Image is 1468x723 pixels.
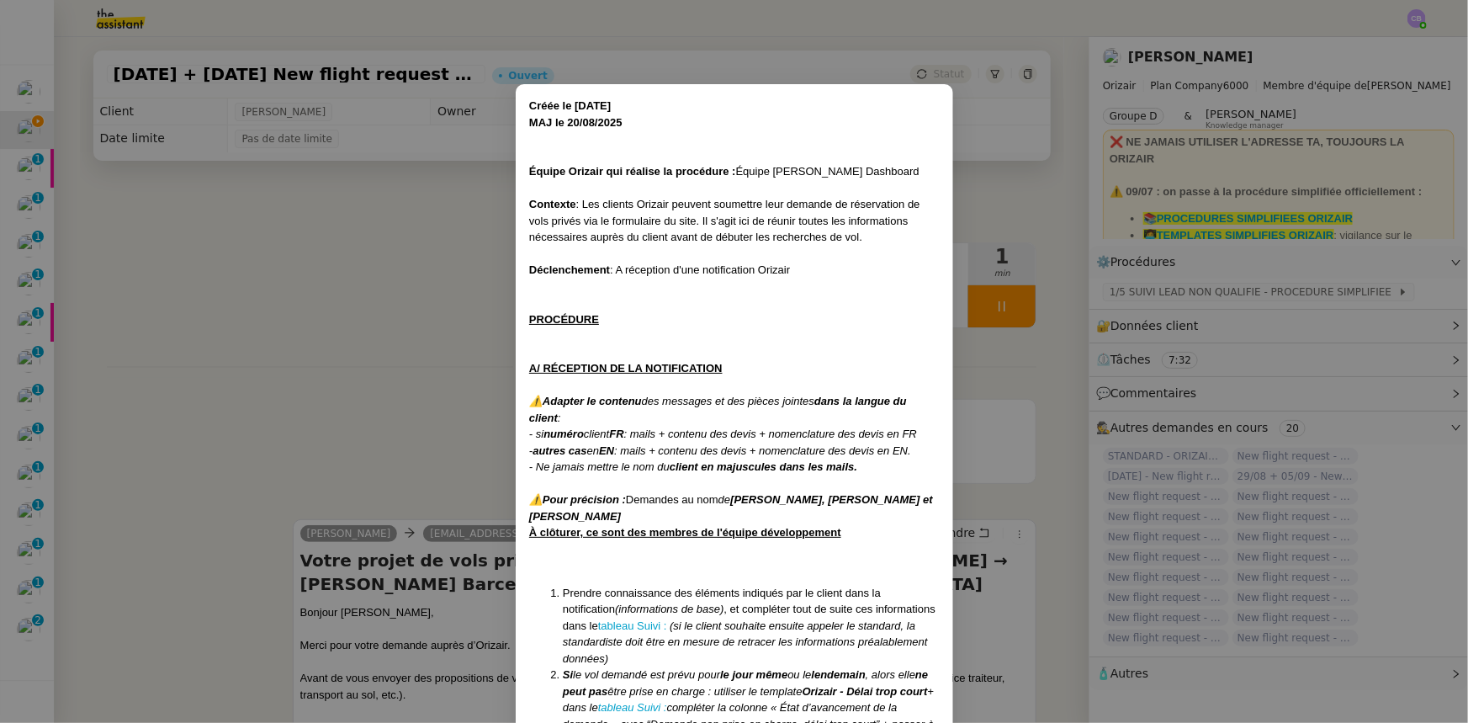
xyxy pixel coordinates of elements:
[586,444,598,457] em: en
[615,603,723,615] em: (informations de base)
[557,412,560,424] em: :
[573,668,720,681] em: le vol demandé est prévu pour
[735,165,919,178] span: Équipe [PERSON_NAME] Dashboard
[529,460,670,473] em: - Ne jamais mettre le nom du
[584,428,609,440] em: client
[529,428,543,440] em: - si
[529,493,933,523] em: [PERSON_NAME], [PERSON_NAME] et [PERSON_NAME]
[529,444,533,457] em: -
[718,493,729,506] em: de
[529,165,736,178] strong: Équipe Orizair qui réalise la procédure :
[529,395,907,424] em: dans la langue du client
[529,395,543,407] em: ⚠️
[609,428,623,440] em: FR
[597,619,666,632] a: tableau Suivi :
[529,99,611,112] strong: Créée le [DATE]
[563,585,940,667] li: Prendre connaissance des éléments indiqués par le client dans la notification , et compléter tout...
[669,460,856,473] em: client en majuscules dans les mails.
[529,493,543,506] em: ⚠️
[543,428,584,440] em: numéro
[543,395,642,407] em: Adapter le contenu
[563,619,928,665] em: (si le client souhaite ensuite appeler le standard, la standardiste doit être en mesure de retrac...
[802,685,927,698] em: Orizair - Délai trop court
[597,701,666,714] a: tableau Suivi :
[529,362,723,375] u: A/ RÉCEPTION DE LA NOTIFICATION
[610,263,790,276] span: : A réception d'une notification Orizair
[529,116,580,129] strong: MAJ le 20
[529,263,610,276] strong: Déclenchement
[623,428,916,440] em: : mails + contenu des devis + nomenclature des devis en FR
[529,526,841,539] u: À clôturer, ce sont des membres de l'équipe développement
[563,668,928,698] em: ne peut pas
[811,668,865,681] em: lendemain
[579,116,622,129] strong: /08/2025
[599,444,614,457] em: EN
[529,198,920,243] span: : Les clients Orizair peuvent soumettre leur demande de réservation de vols privés via le formula...
[614,444,911,457] em: : mails + contenu des devis + nomenclature des devis en EN.
[529,492,940,524] div: Demandes au nom
[641,395,813,407] em: des messages et des pièces jointes
[563,685,934,715] em: + dans le
[529,313,599,326] u: PROCÉDURE
[720,668,787,681] em: le jour même
[533,444,586,457] em: autres cas
[787,668,811,681] em: ou le
[607,685,802,698] em: être prise en charge : utiliser le template
[529,198,576,210] strong: Contexte
[563,668,573,681] em: Si
[543,493,626,506] em: Pour précision :
[865,668,914,681] em: , alors elle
